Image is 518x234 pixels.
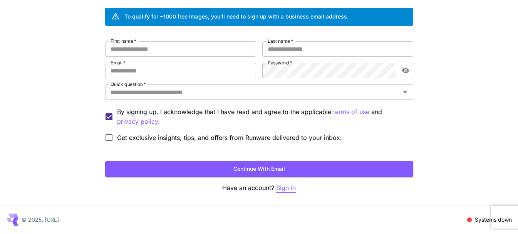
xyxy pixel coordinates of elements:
p: By signing up, I acknowledge that I have read and agree to the applicable and [117,107,407,126]
p: Have an account? [105,183,413,193]
button: Continue with email [105,161,413,177]
label: Password [268,59,292,66]
p: terms of use [333,107,369,117]
button: toggle password visibility [399,64,412,77]
p: © 2025, [URL] [22,215,59,224]
label: Quick question [111,81,146,88]
label: Email [111,59,126,66]
button: By signing up, I acknowledge that I have read and agree to the applicable and privacy policy. [333,107,369,117]
p: privacy policy. [117,117,160,126]
div: To qualify for ~1000 free images, you’ll need to sign up with a business email address. [124,12,349,20]
button: Open [400,87,411,98]
p: Systems down [475,215,512,224]
label: First name [111,38,136,44]
button: By signing up, I acknowledge that I have read and agree to the applicable terms of use and [117,117,160,126]
label: Last name [268,38,293,44]
button: Sign in [276,183,296,193]
span: Get exclusive insights, tips, and offers from Runware delivered to your inbox. [117,133,342,142]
